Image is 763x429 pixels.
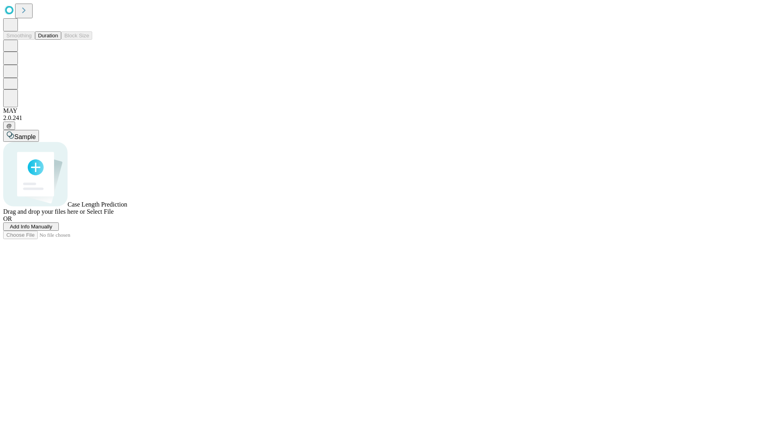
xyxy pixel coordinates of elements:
[3,122,15,130] button: @
[35,31,61,40] button: Duration
[3,130,39,142] button: Sample
[6,123,12,129] span: @
[68,201,127,208] span: Case Length Prediction
[3,215,12,222] span: OR
[3,114,760,122] div: 2.0.241
[14,133,36,140] span: Sample
[3,222,59,231] button: Add Info Manually
[61,31,92,40] button: Block Size
[10,224,52,230] span: Add Info Manually
[3,31,35,40] button: Smoothing
[3,107,760,114] div: MAY
[3,208,85,215] span: Drag and drop your files here or
[87,208,114,215] span: Select File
